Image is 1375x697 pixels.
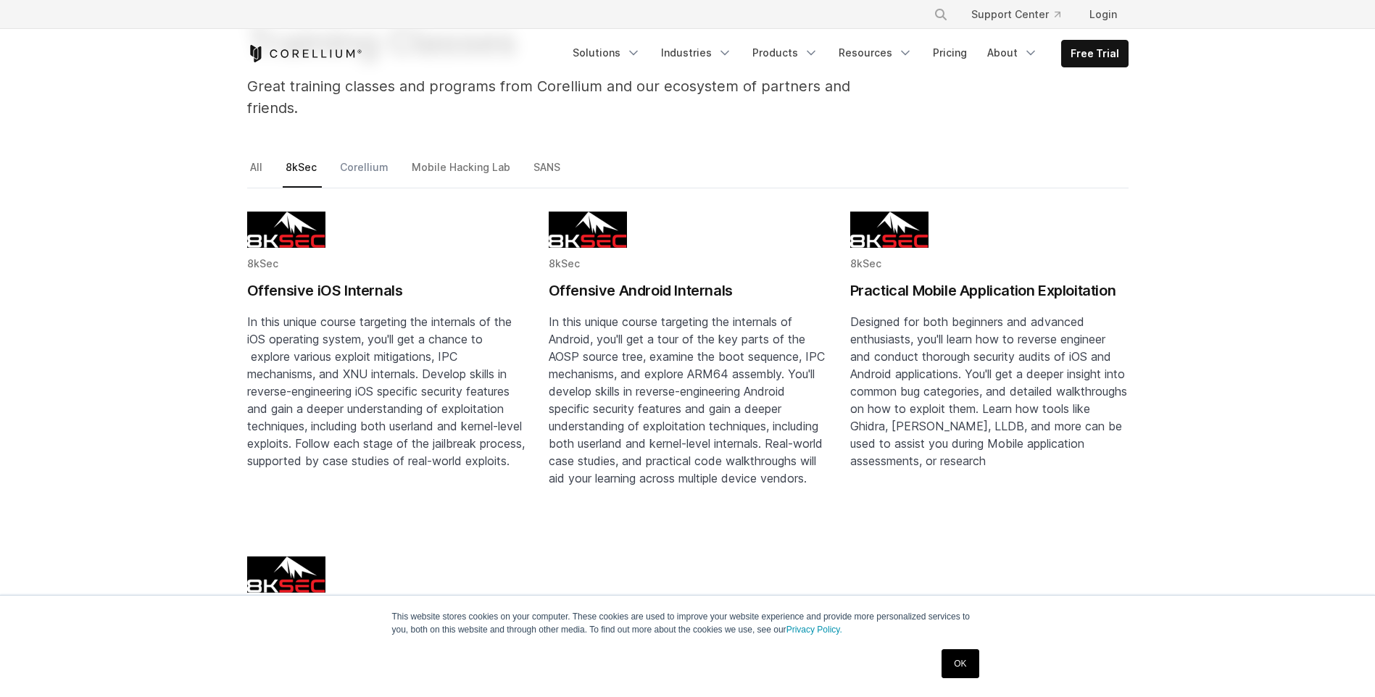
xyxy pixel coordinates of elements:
div: Navigation Menu [916,1,1129,28]
p: Great training classes and programs from Corellium and our ecosystem of partners and friends. [247,75,900,119]
a: Pricing [924,40,976,66]
a: Mobile Hacking Lab [409,158,515,188]
h2: Offensive iOS Internals [247,280,526,301]
img: 8KSEC logo [247,212,325,248]
a: Solutions [564,40,649,66]
a: Resources [830,40,921,66]
a: Corellium [337,158,394,188]
span: In this unique course targeting the internals of the iOS operating system, you'll get a chance to... [247,314,525,468]
span: 8kSec [549,257,580,270]
a: Blog post summary: Offensive Android Internals [549,212,827,533]
span: 8kSec [850,257,881,270]
a: 8kSec [283,158,322,188]
a: Products [744,40,827,66]
span: Designed for both beginners and advanced enthusiasts, you'll learn how to reverse engineer and co... [850,314,1127,468]
a: Corellium Home [247,45,362,62]
a: All [247,158,267,188]
a: OK [942,649,979,678]
a: Industries [652,40,741,66]
a: Blog post summary: Practical Mobile Application Exploitation [850,212,1129,533]
a: Login [1078,1,1129,28]
a: Free Trial [1062,41,1128,67]
a: About [979,40,1047,66]
h2: Offensive Android Internals [549,280,827,301]
img: 8KSEC logo [850,212,929,248]
a: Blog post summary: Offensive iOS Internals [247,212,526,533]
a: Support Center [960,1,1072,28]
img: 8KSEC logo [549,212,627,248]
p: This website stores cookies on your computer. These cookies are used to improve your website expe... [392,610,984,636]
span: In this unique course targeting the internals of Android, you'll get a tour of the key parts of t... [549,314,825,485]
img: 8KSEC logo [247,556,325,593]
span: 8kSec [247,257,278,270]
a: SANS [531,158,565,188]
a: Privacy Policy. [786,625,842,635]
div: Navigation Menu [564,40,1129,67]
h2: Practical Mobile Application Exploitation [850,280,1129,301]
button: Search [928,1,954,28]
